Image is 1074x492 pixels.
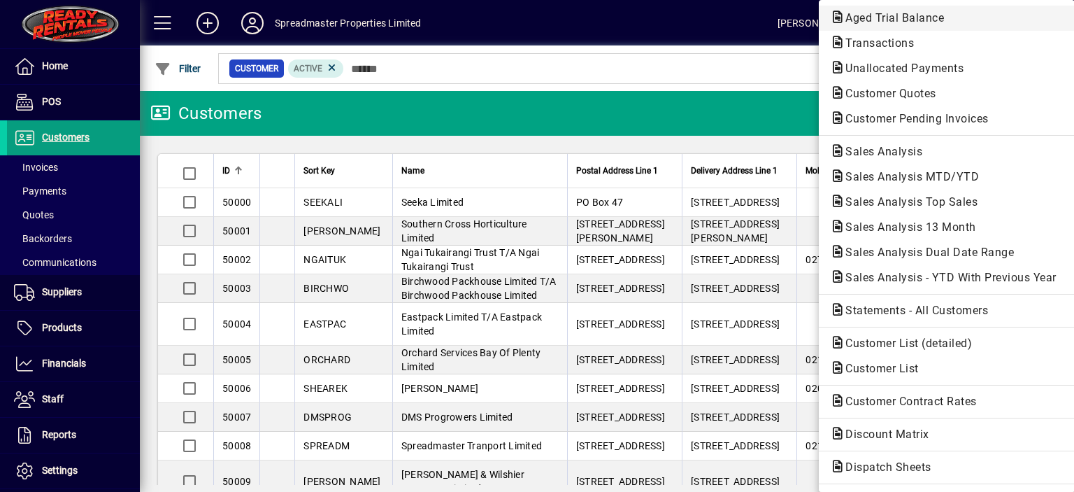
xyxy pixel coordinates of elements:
[830,87,943,100] span: Customer Quotes
[830,395,984,408] span: Customer Contract Rates
[830,62,971,75] span: Unallocated Payments
[830,220,983,234] span: Sales Analysis 13 Month
[830,461,938,474] span: Dispatch Sheets
[830,304,995,317] span: Statements - All Customers
[830,145,929,158] span: Sales Analysis
[830,170,986,183] span: Sales Analysis MTD/YTD
[830,271,1064,284] span: Sales Analysis - YTD With Previous Year
[830,362,926,375] span: Customer List
[830,112,996,125] span: Customer Pending Invoices
[830,337,979,350] span: Customer List (detailed)
[830,246,1021,259] span: Sales Analysis Dual Date Range
[830,36,921,50] span: Transactions
[830,195,984,209] span: Sales Analysis Top Sales
[830,11,951,24] span: Aged Trial Balance
[830,428,936,441] span: Discount Matrix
